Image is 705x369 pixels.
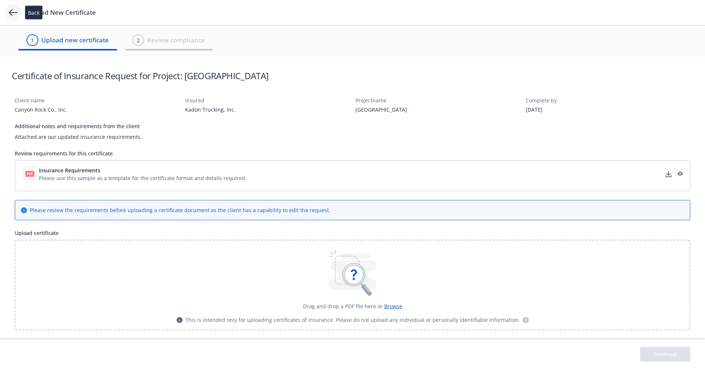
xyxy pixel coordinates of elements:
span: Back [28,9,39,17]
div: [GEOGRAPHIC_DATA] [355,106,520,113]
div: Attached are our updated insurance requirements. [15,133,690,141]
div: Review requirements for this certificate [15,150,690,157]
h1: Certificate of Insurance Request for Project: [GEOGRAPHIC_DATA] [12,70,269,82]
div: Insurance RequirementsPlease use this sample as a template for the certificate format and details... [15,160,690,191]
div: Kadon Trucking, Inc. [185,106,350,113]
div: Drag and drop a PDF file here or BrowseThis is intended only for uploading certificates of insura... [15,240,690,330]
span: Review compliance [147,35,205,45]
span: Insurance Requirements [39,166,100,174]
div: Client name [15,96,179,104]
div: [DATE] [526,106,690,113]
div: Project name [355,96,520,104]
div: Complete by [526,96,690,104]
span: This is intended only for uploading certificates of insurance. Please do not upload any individua... [185,316,520,324]
div: 2 [137,36,140,44]
div: Please review the requirements before uploading a certificate document as the client has a capabi... [30,206,330,214]
div: Drag and drop a PDF file here or [303,302,402,310]
div: Additional notes and requirements from the client [15,122,690,130]
a: preview [675,170,684,179]
span: Upload new certificate [41,35,109,45]
div: Upload certificate [15,229,690,237]
span: Browse [384,303,402,310]
span: Upload New Certificate [27,8,96,17]
button: Insurance Requirements [39,166,247,174]
div: Canyon Rock Co., Inc. [15,106,179,113]
a: download [664,170,673,179]
div: Insured [185,96,350,104]
div: 1 [31,36,34,44]
div: Please use this sample as a template for the certificate format and details required. [39,174,247,182]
